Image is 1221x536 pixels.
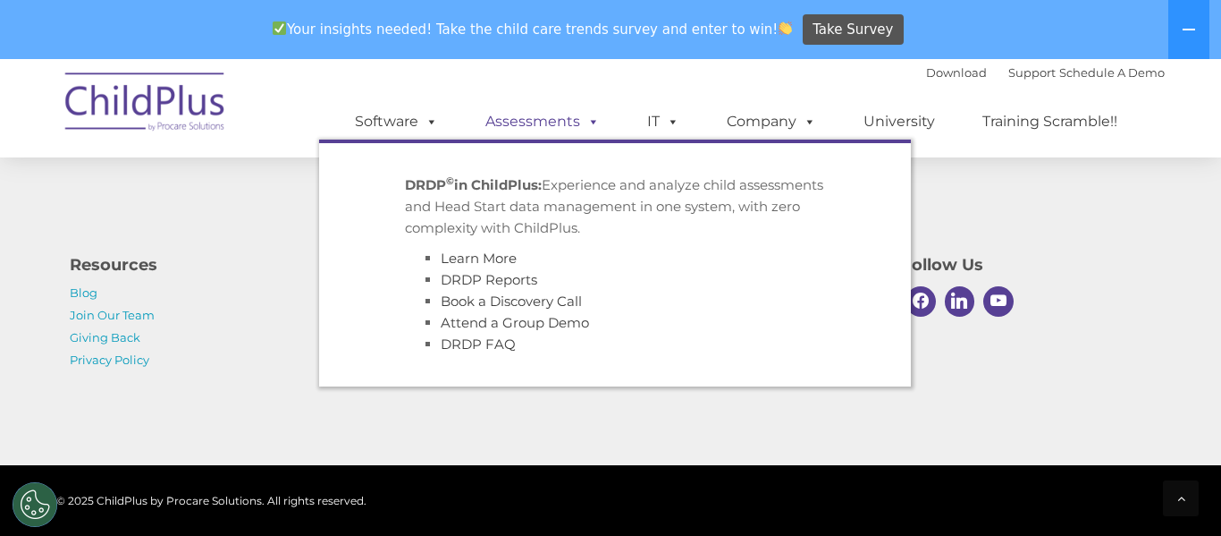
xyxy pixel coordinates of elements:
[964,104,1135,140] a: Training Scramble!!
[441,250,517,267] a: Learn More
[441,336,516,353] a: DRDP FAQ
[979,282,1018,321] a: Youtube
[70,330,140,345] a: Giving Back
[1008,65,1056,80] a: Support
[940,282,980,321] a: Linkedin
[405,176,542,193] strong: DRDP in ChildPlus:
[901,252,1151,277] h4: Follow Us
[629,104,697,140] a: IT
[1059,65,1165,80] a: Schedule A Demo
[70,353,149,367] a: Privacy Policy
[56,494,366,507] span: © 2025 ChildPlus by Procare Solutions. All rights reserved.
[441,293,582,310] a: Book a Discovery Call
[926,65,987,80] a: Download
[265,12,800,47] span: Your insights needed! Take the child care trends survey and enter to win!
[813,14,893,46] span: Take Survey
[441,271,537,288] a: DRDP Reports
[13,482,57,527] button: Cookies Settings
[70,285,97,300] a: Blog
[405,174,825,239] p: Experience and analyze child assessments and Head Start data management in one system, with zero ...
[446,174,454,187] sup: ©
[70,252,320,277] h4: Resources
[467,104,618,140] a: Assessments
[803,14,904,46] a: Take Survey
[901,282,940,321] a: Facebook
[441,314,589,331] a: Attend a Group Demo
[926,65,1165,80] font: |
[273,21,286,35] img: ✅
[709,104,834,140] a: Company
[70,308,155,322] a: Join Our Team
[779,21,792,35] img: 👏
[846,104,953,140] a: University
[56,60,235,149] img: ChildPlus by Procare Solutions
[337,104,456,140] a: Software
